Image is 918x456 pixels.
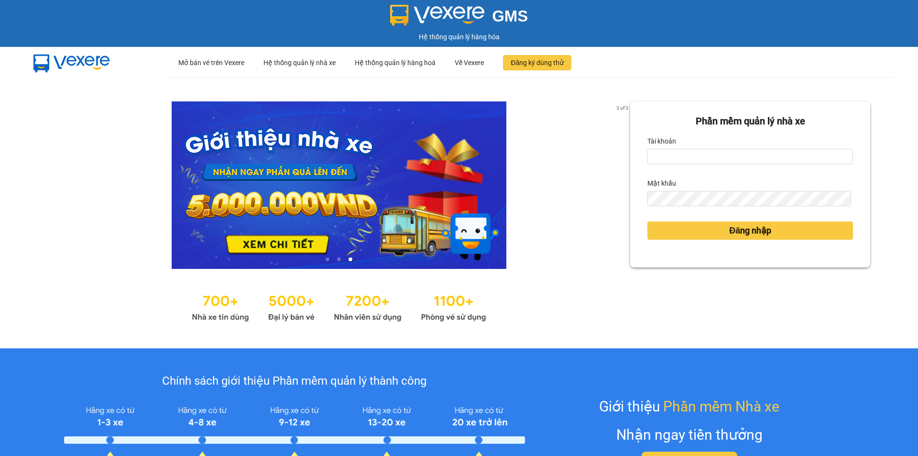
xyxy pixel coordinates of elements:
[599,395,779,418] div: Giới thiệu
[647,222,853,240] button: Đăng nhập
[617,101,630,269] button: next slide / item
[503,55,571,70] button: Đăng ký dùng thử
[492,7,528,25] span: GMS
[390,14,528,22] a: GMS
[263,47,336,78] div: Hệ thống quản lý nhà xe
[647,133,676,149] label: Tài khoản
[390,5,485,26] img: logo 2
[349,257,352,261] li: slide item 3
[64,372,525,390] div: Chính sách giới thiệu Phần mềm quản lý thành công
[511,57,564,68] span: Đăng ký dùng thử
[613,101,630,114] p: 3 of 3
[24,47,120,78] img: mbUUG5Q.png
[647,149,853,164] input: Tài khoản
[337,257,341,261] li: slide item 2
[455,47,484,78] div: Về Vexere
[48,101,61,269] button: previous slide / item
[647,114,853,129] div: Phần mềm quản lý nhà xe
[663,395,779,418] span: Phần mềm Nhà xe
[326,257,329,261] li: slide item 1
[2,32,916,42] div: Hệ thống quản lý hàng hóa
[647,191,851,206] input: Mật khẩu
[647,176,676,191] label: Mật khẩu
[355,47,436,78] div: Hệ thống quản lý hàng hoá
[729,224,771,237] span: Đăng nhập
[616,423,763,446] div: Nhận ngay tiền thưởng
[178,47,244,78] div: Mở bán vé trên Vexere
[192,288,486,324] img: Statistics.png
